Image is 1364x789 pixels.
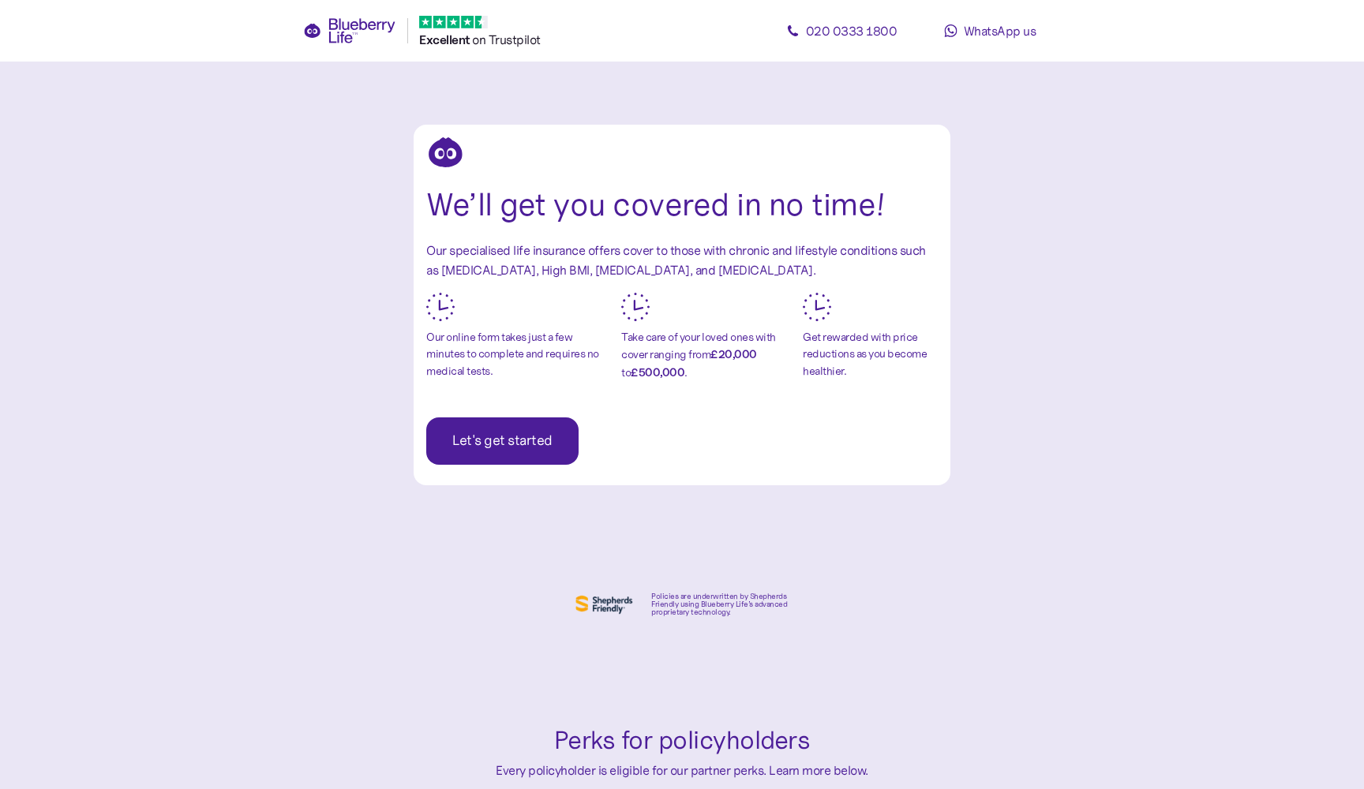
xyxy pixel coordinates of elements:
[426,417,579,465] button: Let's get started
[422,721,942,761] div: Perks for policyholders
[419,32,472,47] span: Excellent ️
[919,15,1061,47] a: WhatsApp us
[422,761,942,780] div: Every policyholder is eligible for our partner perks. Learn more below.
[452,418,553,464] span: Let's get started
[806,23,897,39] span: 020 0333 1800
[426,241,938,280] div: Our specialised life insurance offers cover to those with chronic and lifestyle conditions such a...
[472,32,541,47] span: on Trustpilot
[572,592,635,617] img: Shephers Friendly
[964,23,1036,39] span: WhatsApp us
[631,365,684,379] b: £500,000
[651,593,792,616] div: Policies are underwritten by Shepherds Friendly using Blueberry Life’s advanced proprietary techn...
[803,329,938,380] div: Get rewarded with price reductions as you become healthier.
[770,15,912,47] a: 020 0333 1800
[426,329,609,380] div: Our online form takes just a few minutes to complete and requires no medical tests.
[621,329,791,382] div: Take care of your loved ones with cover ranging from to .
[710,347,757,361] b: £20,000
[426,181,938,228] div: We’ll get you covered in no time!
